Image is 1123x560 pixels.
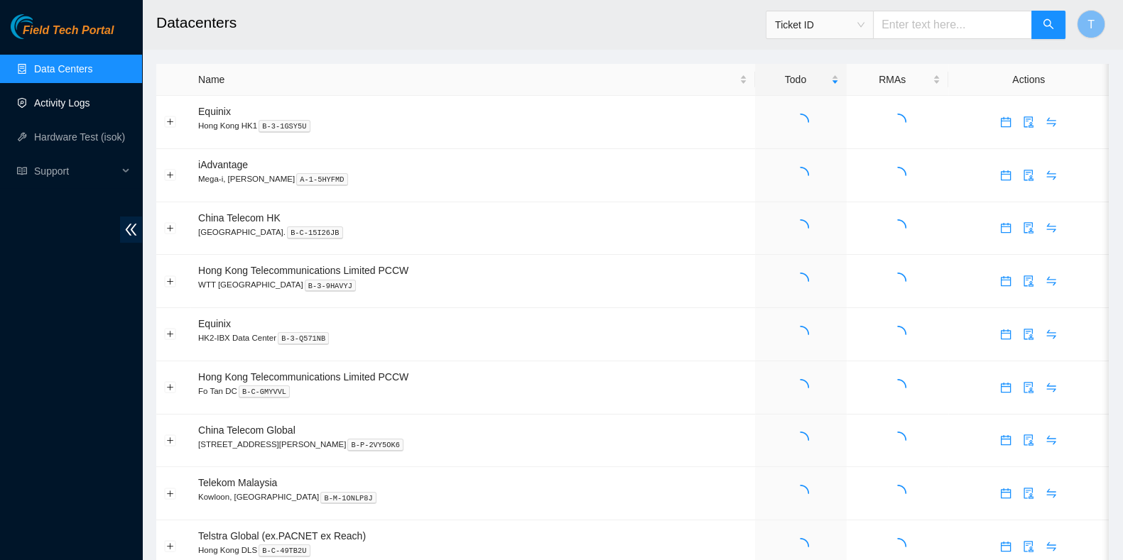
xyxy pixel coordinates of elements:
span: audit [1018,329,1039,340]
kbd: A-1-5HYFMD [296,173,347,186]
span: swap [1041,541,1062,552]
button: calendar [994,429,1017,451]
span: audit [1018,434,1039,446]
span: loading [791,377,810,397]
button: swap [1040,164,1063,187]
span: iAdvantage [198,159,248,170]
span: loading [887,483,907,503]
kbd: B-3-9HAVYJ [305,280,356,292]
button: audit [1017,376,1040,399]
span: loading [791,324,810,344]
a: audit [1017,382,1040,393]
button: swap [1040,376,1063,399]
button: Expand row [165,170,176,181]
a: swap [1040,541,1063,552]
a: calendar [994,488,1017,499]
a: audit [1017,541,1040,552]
button: search [1031,11,1065,39]
span: China Telecom Global [198,424,295,436]
button: T [1077,10,1105,38]
a: calendar [994,541,1017,552]
a: calendar [994,222,1017,234]
span: Equinix [198,106,231,117]
span: China Telecom HK [198,212,281,224]
p: HK2-IBX Data Center [198,331,747,344]
button: calendar [994,216,1017,239]
span: audit [1018,170,1039,181]
span: swap [1041,329,1062,340]
button: audit [1017,270,1040,292]
span: swap [1041,434,1062,446]
kbd: B-M-1ONLP8J [320,492,376,505]
a: calendar [994,382,1017,393]
span: audit [1018,222,1039,234]
span: Hong Kong Telecommunications Limited PCCW [198,371,408,383]
a: swap [1040,329,1063,340]
a: calendar [994,275,1017,287]
button: audit [1017,111,1040,133]
button: swap [1040,482,1063,505]
span: loading [791,165,810,185]
span: swap [1041,116,1062,128]
p: [GEOGRAPHIC_DATA]. [198,226,747,238]
span: T [1087,16,1095,33]
span: calendar [995,488,1016,499]
span: audit [1018,275,1039,287]
button: Expand row [165,488,176,499]
a: Hardware Test (isok) [34,131,125,143]
span: audit [1018,488,1039,499]
span: loading [887,165,907,185]
span: swap [1041,170,1062,181]
button: calendar [994,376,1017,399]
span: audit [1018,541,1039,552]
span: loading [791,483,810,503]
span: calendar [995,222,1016,234]
kbd: B-C-49TB2U [259,544,310,557]
button: Expand row [165,434,176,446]
button: Expand row [165,382,176,393]
a: Data Centers [34,63,92,75]
span: loading [791,430,810,450]
button: swap [1040,216,1063,239]
p: [STREET_ADDRESS][PERSON_NAME] [198,438,747,451]
button: swap [1040,429,1063,451]
span: loading [887,271,907,291]
kbd: B-3-Q571NB [278,332,329,345]
a: swap [1040,488,1063,499]
a: audit [1017,488,1040,499]
span: Telstra Global (ex.PACNET ex Reach) [198,530,366,542]
span: Hong Kong Telecommunications Limited PCCW [198,265,408,276]
button: calendar [994,535,1017,558]
button: calendar [994,323,1017,346]
span: double-left [120,216,142,243]
span: loading [791,537,810,556]
a: audit [1017,116,1040,128]
p: Hong Kong HK1 [198,119,747,132]
span: loading [791,271,810,291]
a: audit [1017,222,1040,234]
a: swap [1040,275,1063,287]
span: calendar [995,329,1016,340]
a: calendar [994,434,1017,446]
span: Support [34,157,118,185]
a: audit [1017,170,1040,181]
a: swap [1040,382,1063,393]
span: loading [791,218,810,238]
button: Expand row [165,329,176,340]
span: calendar [995,116,1016,128]
button: swap [1040,111,1063,133]
p: Mega-i, [PERSON_NAME] [198,172,747,185]
p: WTT [GEOGRAPHIC_DATA] [198,278,747,291]
button: audit [1017,216,1040,239]
span: loading [791,112,810,132]
span: swap [1041,222,1062,234]
span: Telekom Malaysia [198,477,277,488]
a: audit [1017,329,1040,340]
a: Activity Logs [34,97,90,109]
span: loading [887,112,907,132]
span: calendar [995,382,1016,393]
button: swap [1040,270,1063,292]
button: calendar [994,482,1017,505]
button: swap [1040,535,1063,558]
kbd: B-3-1GSY5U [259,120,310,133]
